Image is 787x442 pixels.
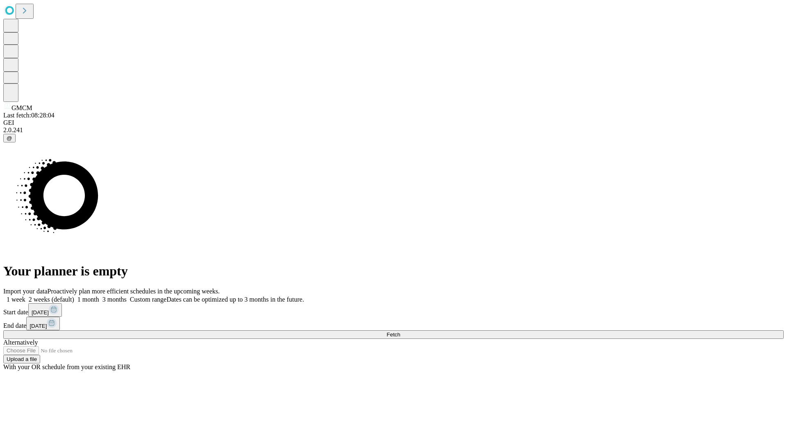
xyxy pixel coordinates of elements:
[30,323,47,329] span: [DATE]
[3,264,784,279] h1: Your planner is empty
[3,339,38,346] span: Alternatively
[3,134,16,142] button: @
[130,296,166,303] span: Custom range
[3,112,55,119] span: Last fetch: 08:28:04
[3,330,784,339] button: Fetch
[7,135,12,141] span: @
[77,296,99,303] span: 1 month
[7,296,25,303] span: 1 week
[28,303,62,317] button: [DATE]
[32,309,49,316] span: [DATE]
[29,296,74,303] span: 2 weeks (default)
[3,355,40,363] button: Upload a file
[26,317,60,330] button: [DATE]
[11,104,32,111] span: GMCM
[3,119,784,126] div: GEI
[48,288,220,295] span: Proactively plan more efficient schedules in the upcoming weeks.
[102,296,127,303] span: 3 months
[3,317,784,330] div: End date
[3,363,130,370] span: With your OR schedule from your existing EHR
[3,126,784,134] div: 2.0.241
[3,288,48,295] span: Import your data
[166,296,304,303] span: Dates can be optimized up to 3 months in the future.
[3,303,784,317] div: Start date
[387,331,400,338] span: Fetch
